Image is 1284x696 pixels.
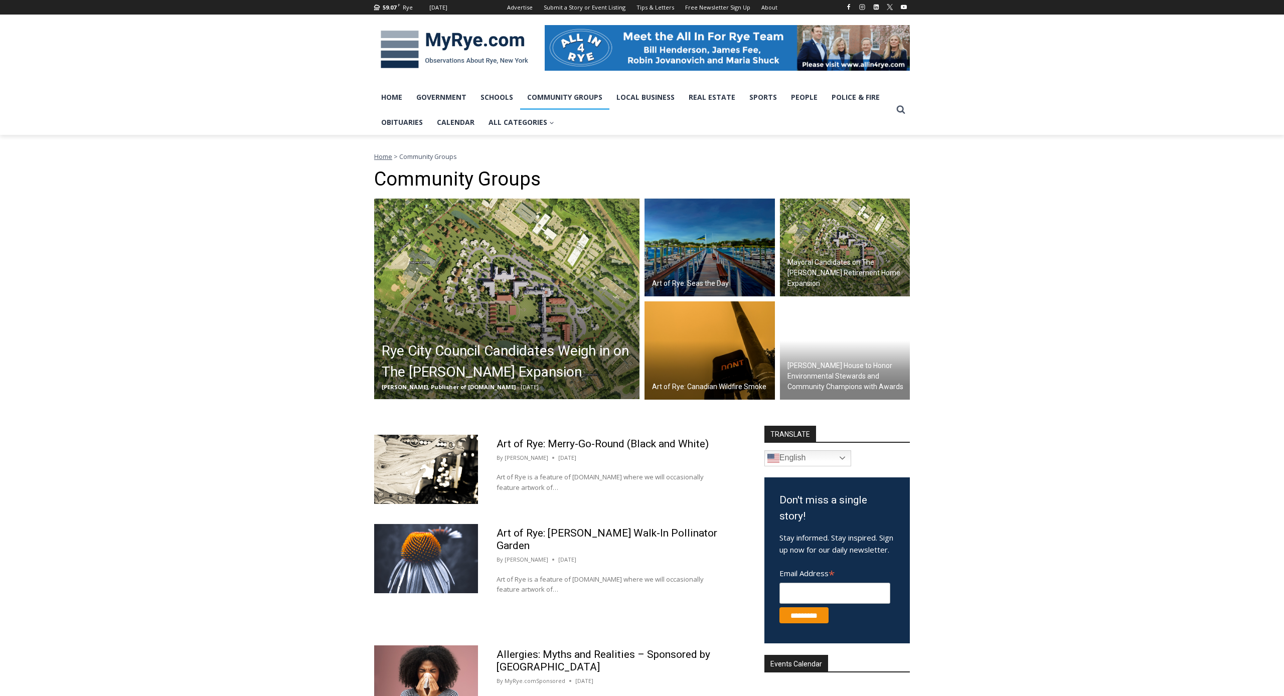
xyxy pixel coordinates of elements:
a: Instagram [856,1,868,13]
span: - [517,383,519,391]
span: 59.07 [383,4,396,11]
h2: [PERSON_NAME] House to Honor Environmental Stewards and Community Champions with Awards [787,361,908,392]
a: Local Business [609,85,682,110]
a: Art of Rye: [PERSON_NAME] Walk-In Pollinator Garden [497,527,717,552]
a: Linkedin [870,1,882,13]
img: [PHOTO: Seas the Day - Shenorock Shore Club Marina, Rye 36” X 48” Oil on canvas, Commissioned & E... [645,199,775,297]
h2: Art of Rye: Seas the Day [652,278,729,289]
a: [PERSON_NAME] [505,556,548,563]
nav: Primary Navigation [374,85,892,135]
span: F [398,2,400,8]
a: Rye City Council Candidates Weigh in on The [PERSON_NAME] Expansion [PERSON_NAME], Publisher of [... [374,199,639,399]
a: Mayoral Candidates on The [PERSON_NAME] Retirement Home Expansion [780,199,910,297]
h2: Mayoral Candidates on The [PERSON_NAME] Retirement Home Expansion [787,257,908,289]
a: Allergies: Myths and Realities – Sponsored by [GEOGRAPHIC_DATA] [497,648,710,673]
a: Home [374,152,392,161]
a: People [784,85,825,110]
div: [DATE] [429,3,447,12]
a: Schools [473,85,520,110]
a: Calendar [430,110,481,135]
a: X [884,1,896,13]
nav: Breadcrumbs [374,151,910,161]
span: By [497,453,503,462]
a: MyRye.comSponsored [505,677,565,684]
img: [PHOTO: Canadian Wildfire Smoke. Few ventured out unmasked as the skies turned an eerie orange in... [645,301,775,400]
a: English [764,450,851,466]
a: Home [374,85,409,110]
p: Art of Rye is a feature of [DOMAIN_NAME] where we will occasionally feature artwork of… [497,472,719,493]
img: MyRye.com [374,24,535,76]
a: Art of Rye: Seas the Day [645,199,775,297]
img: (PHOTO: Illustrative plan of The Osborn's proposed site plan from the July 10, 2025 planning comm... [374,199,639,399]
h3: Don't miss a single story! [779,492,895,524]
label: Email Address [779,563,890,581]
img: (PHOTO: Illustrative plan of The Osborn's proposed site plan from the July 10, 2025 planning comm... [780,199,910,297]
span: > [394,152,398,161]
h2: Art of Rye: Canadian Wildfire Smoke [652,382,766,392]
a: [PERSON_NAME] House to Honor Environmental Stewards and Community Champions with Awards [780,301,910,400]
h1: Community Groups [374,168,910,191]
time: [DATE] [575,676,593,685]
a: All Categories [481,110,561,135]
time: [DATE] [558,555,576,564]
img: [PHOTO: Merry-Go-Round (Black and White). Lights blur in the background as the horses spin. By Jo... [374,435,478,504]
a: YouTube [898,1,910,13]
p: Stay informed. Stay inspired. Sign up now for our daily newsletter. [779,532,895,556]
img: en [767,452,779,464]
span: All Categories [489,117,554,128]
h2: Events Calendar [764,655,828,672]
span: [DATE] [521,383,539,391]
a: Facebook [843,1,855,13]
time: [DATE] [558,453,576,462]
a: Police & Fire [825,85,887,110]
img: [PHOTO: Edith Read Walk-In Pollinator Garden. Native plants attract bees, butterflies, and hummin... [374,524,478,593]
a: Art of Rye: Merry-Go-Round (Black and White) [497,438,709,450]
p: Art of Rye is a feature of [DOMAIN_NAME] where we will occasionally feature artwork of… [497,574,719,595]
a: [PERSON_NAME] [505,454,548,461]
div: Rye [403,3,413,12]
img: All in for Rye [545,25,910,70]
span: By [497,555,503,564]
span: [PERSON_NAME], Publisher of [DOMAIN_NAME] [382,383,516,391]
a: Sports [742,85,784,110]
a: Community Groups [520,85,609,110]
span: By [497,676,503,685]
button: View Search Form [892,101,910,119]
a: Real Estate [682,85,742,110]
h2: Rye City Council Candidates Weigh in on The [PERSON_NAME] Expansion [382,340,637,383]
strong: TRANSLATE [764,426,816,442]
span: Community Groups [399,152,457,161]
img: (PHOTO: Ferdinand Coghlan (Rye High School Eagle Scout), Lisa Dominici (executive director, Rye Y... [780,301,910,400]
a: Art of Rye: Canadian Wildfire Smoke [645,301,775,400]
a: Government [409,85,473,110]
a: Obituaries [374,110,430,135]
